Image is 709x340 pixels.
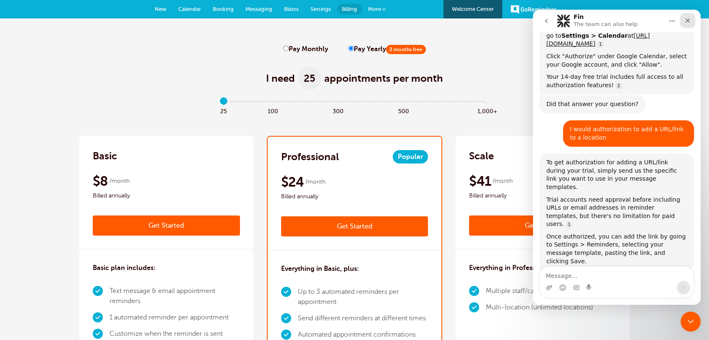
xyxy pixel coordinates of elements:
a: Get Started [93,215,240,236]
span: New [155,6,167,12]
span: Billing [342,6,357,12]
span: 100 [265,106,281,115]
span: /month [109,176,130,186]
span: appointments per month [324,72,443,85]
span: 300 [330,106,347,115]
span: /month [492,176,512,186]
li: Multi-location (unlimited locations) [486,299,593,316]
span: Billed annually [281,192,428,202]
span: Billed annually [469,191,616,201]
h3: Everything in Basic, plus: [281,264,359,274]
span: 25 [216,106,232,115]
span: Booking [213,6,234,12]
span: Billed annually [93,191,240,201]
h3: Basic plan includes: [93,263,156,273]
a: Billing [337,4,362,15]
span: /month [305,177,326,187]
h2: Basic [93,149,117,163]
span: Settings [310,6,331,12]
span: More [368,6,381,12]
label: Pay Yearly [348,45,426,53]
li: Send different reminders at different times [298,310,428,327]
span: 500 [396,106,412,115]
h3: Everything in Professional, plus: [469,263,570,273]
span: I need [266,72,295,85]
li: Up to 3 automated reminders per appointment [298,284,428,310]
li: Multiple staff/calendars (unlimited) [486,283,593,299]
span: Messaging [245,6,272,12]
span: 2 months free [386,45,426,54]
span: Popular [393,150,428,164]
input: Pay Yearly2 months free [348,46,354,51]
span: Blasts [284,6,299,12]
iframe: Intercom live chat [533,10,701,305]
a: Get Started [469,215,616,236]
li: 1 automated reminder per appointment [109,309,240,326]
h2: Professional [281,150,339,164]
span: $24 [281,174,304,190]
input: Pay Monthly [283,46,289,51]
li: Text message & email appointment reminders [109,283,240,309]
span: 1,000+ [477,106,494,115]
h2: Scale [469,149,494,163]
span: $8 [93,173,108,189]
span: Calendar [178,6,201,12]
label: Pay Monthly [283,45,328,53]
a: Get Started [281,216,428,236]
span: 25 [298,67,321,90]
span: $41 [469,173,491,189]
iframe: Intercom live chat [680,311,701,332]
